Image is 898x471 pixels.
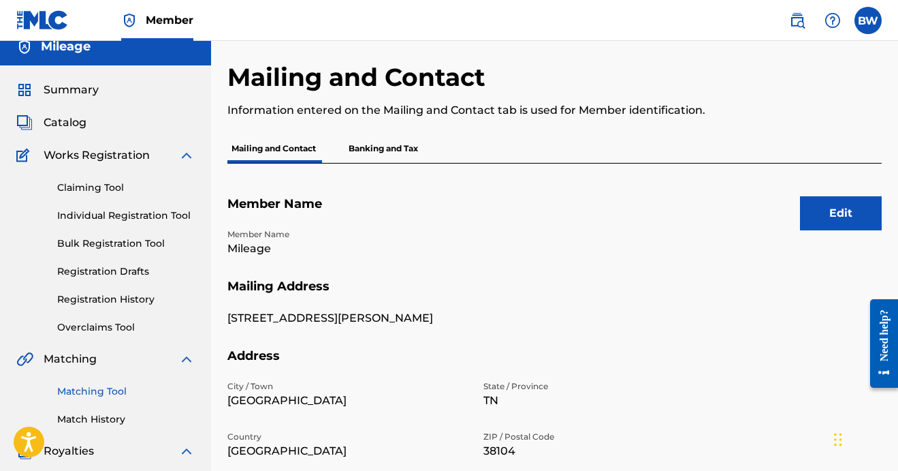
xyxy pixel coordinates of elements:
[57,412,195,427] a: Match History
[178,351,195,367] img: expand
[227,431,467,443] p: Country
[483,380,723,393] p: State / Province
[854,7,882,34] div: User Menu
[44,443,94,459] span: Royalties
[16,82,99,98] a: SummarySummary
[227,279,882,311] h5: Mailing Address
[483,393,723,409] p: TN
[44,351,97,367] span: Matching
[227,102,731,119] p: Information entered on the Mailing and Contact tab is used for Member identification.
[227,393,467,409] p: [GEOGRAPHIC_DATA]
[834,419,842,460] div: Drag
[146,12,193,28] span: Member
[16,147,34,164] img: Works Registration
[824,12,841,29] img: help
[227,348,882,380] h5: Address
[227,241,467,257] p: Mileage
[227,134,320,163] p: Mailing and Contact
[819,7,846,34] div: Help
[44,147,150,164] span: Works Registration
[227,310,467,326] p: [STREET_ADDRESS][PERSON_NAME]
[227,228,467,241] p: Member Name
[227,443,467,459] p: [GEOGRAPHIC_DATA]
[41,39,91,55] h5: Mileage
[57,264,195,279] a: Registration Drafts
[44,82,99,98] span: Summary
[227,62,492,93] h2: Mailing and Contact
[16,115,33,131] img: Catalog
[483,431,723,443] p: ZIP / Postal Code
[344,134,422,163] p: Banking and Tax
[800,196,882,230] button: Edit
[178,147,195,164] img: expand
[16,82,33,98] img: Summary
[483,443,723,459] p: 38104
[57,209,195,223] a: Individual Registration Tool
[227,380,467,393] p: City / Town
[121,12,138,29] img: Top Rightsholder
[178,443,195,459] img: expand
[44,115,86,131] span: Catalog
[57,237,195,251] a: Bulk Registration Tool
[16,39,33,55] img: Accounts
[830,406,898,471] iframe: Chat Widget
[16,115,86,131] a: CatalogCatalog
[57,320,195,335] a: Overclaims Tool
[16,351,33,367] img: Matching
[57,384,195,399] a: Matching Tool
[57,181,195,195] a: Claiming Tool
[227,196,882,228] h5: Member Name
[860,288,898,398] iframe: Resource Center
[784,7,811,34] a: Public Search
[789,12,805,29] img: search
[16,10,69,30] img: MLC Logo
[57,292,195,307] a: Registration History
